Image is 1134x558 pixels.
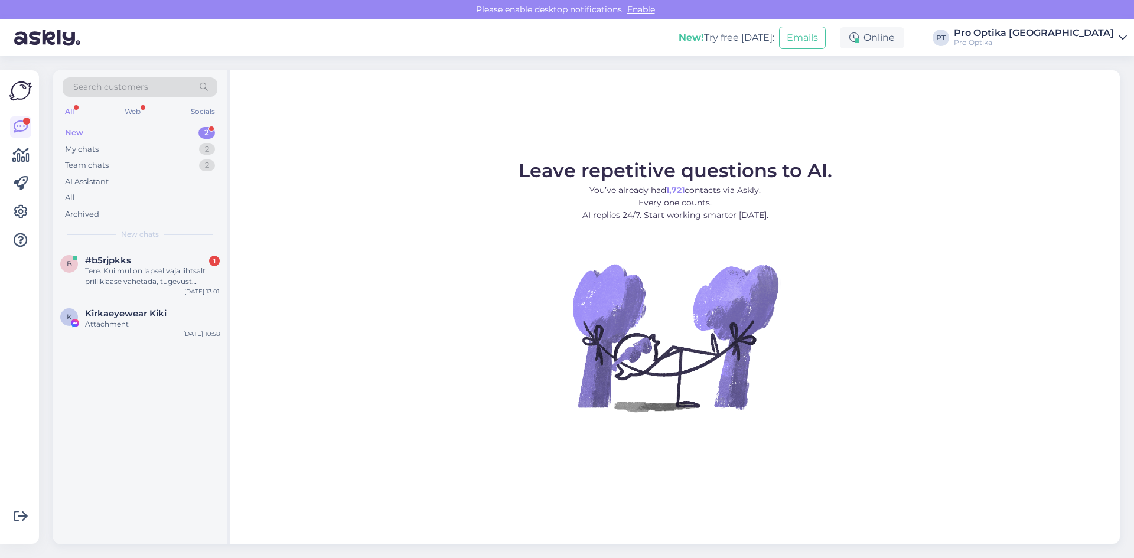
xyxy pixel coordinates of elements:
span: #b5rjpkks [85,255,131,266]
div: 2 [199,159,215,171]
img: No Chat active [569,231,781,443]
div: Try free [DATE]: [679,31,774,45]
img: Askly Logo [9,80,32,102]
div: Socials [188,104,217,119]
b: 1,721 [666,185,685,195]
div: Pro Optika [GEOGRAPHIC_DATA] [954,28,1114,38]
div: 1 [209,256,220,266]
div: Attachment [85,319,220,329]
div: AI Assistant [65,176,109,188]
span: Kirkaeyewear Kiki [85,308,167,319]
div: [DATE] 13:01 [184,287,220,296]
div: Online [840,27,904,48]
span: Search customers [73,81,148,93]
b: New! [679,32,704,43]
span: K [67,312,72,321]
div: All [65,192,75,204]
div: Pro Optika [954,38,1114,47]
div: 2 [199,143,215,155]
div: PT [933,30,949,46]
p: You’ve already had contacts via Askly. Every one counts. AI replies 24/7. Start working smarter [... [519,184,832,221]
div: Team chats [65,159,109,171]
span: b [67,259,72,268]
div: All [63,104,76,119]
div: Web [122,104,143,119]
span: Enable [624,4,659,15]
div: Archived [65,208,99,220]
span: New chats [121,229,159,240]
span: Leave repetitive questions to AI. [519,159,832,182]
div: New [65,127,83,139]
div: [DATE] 10:58 [183,329,220,338]
div: My chats [65,143,99,155]
div: 2 [198,127,215,139]
a: Pro Optika [GEOGRAPHIC_DATA]Pro Optika [954,28,1127,47]
button: Emails [779,27,826,49]
div: Tere. Kui mul on lapsel vaja lihtsalt prilliklaase vahetada, tugevust muutma ei pea siis kas ma p... [85,266,220,287]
